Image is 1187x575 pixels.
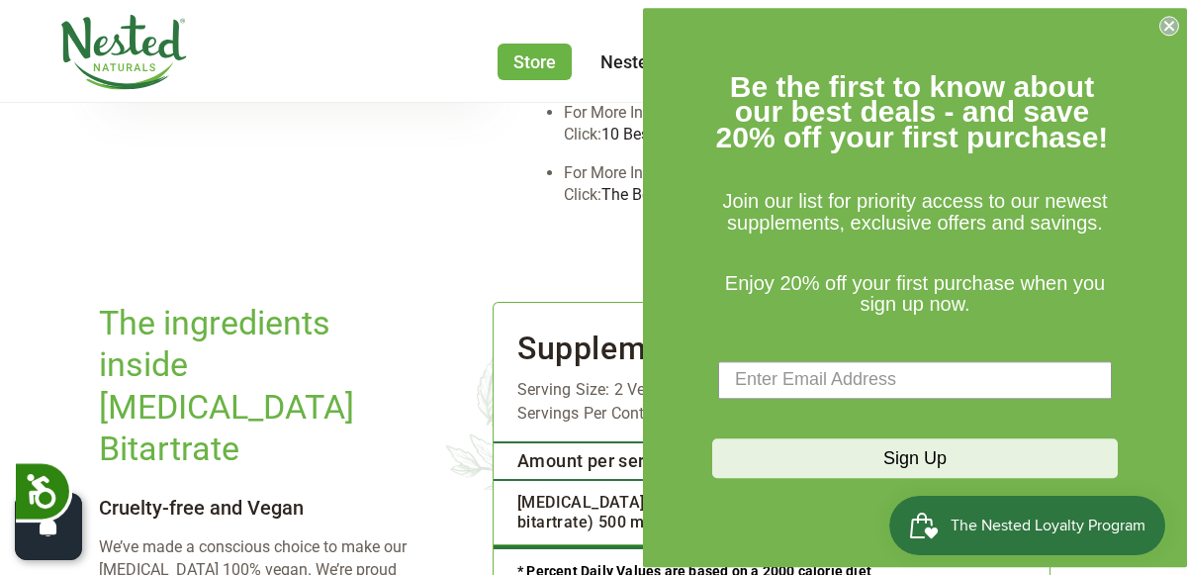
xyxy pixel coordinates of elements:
[643,8,1187,567] div: FLYOUT Form
[564,162,1088,207] p: For More Information Of Best Supplements for Focus and Concentration, Click:
[725,272,1105,316] span: Enjoy 20% off your first purchase when you sign up now.
[564,102,1088,146] p: For More Information On Best Vitamins for Heart Health & Circulation, Click:
[718,361,1112,399] input: Enter Email Address
[494,303,1050,378] h3: Supplement Facts
[722,191,1107,235] span: Join our list for priority access to our newest supplements, exclusive offers and savings.
[494,378,1050,402] div: Serving Size: 2 Vegan Capsules
[494,402,1050,426] div: Servings Per Container: 45
[600,51,730,72] a: Nested Rewards
[59,15,188,90] img: Nested Naturals
[99,302,413,470] h2: The ingredients inside [MEDICAL_DATA] Bitartrate
[99,496,413,521] h4: Cruelty-free and Vegan
[601,185,961,204] a: The Best Supplements for Focus and Concentration
[494,480,889,545] td: [MEDICAL_DATA] (as [MEDICAL_DATA] bitartrate) 500 mg
[889,496,1167,555] iframe: Button to open loyalty program pop-up
[15,493,82,560] button: Open
[498,44,572,80] a: Store
[494,442,889,480] th: Amount per serving
[712,438,1118,478] button: Sign Up
[1159,16,1179,36] button: Close dialog
[601,125,928,144] a: 10 Best Vitamins for Heart Health & Circulation
[716,70,1109,153] span: Be the first to know about our best deals - and save 20% off your first purchase!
